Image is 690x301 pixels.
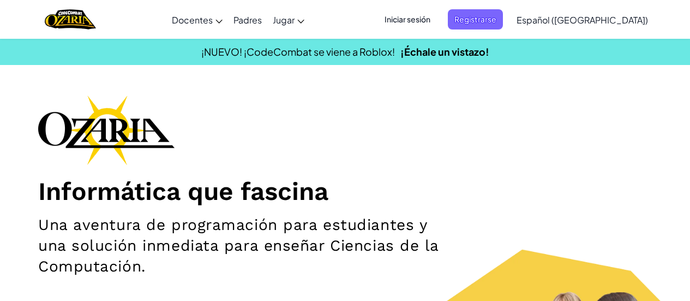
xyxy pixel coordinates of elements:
a: Ozaria by CodeCombat logo [45,8,95,31]
button: Registrarse [448,9,503,29]
h2: Una aventura de programación para estudiantes y una solución inmediata para enseñar Ciencias de l... [38,215,449,277]
button: Iniciar sesión [378,9,437,29]
img: Home [45,8,95,31]
a: ¡Échale un vistazo! [400,45,489,58]
img: Ozaria branding logo [38,95,175,165]
a: Docentes [166,5,228,34]
a: Jugar [267,5,310,34]
a: Padres [228,5,267,34]
span: ¡NUEVO! ¡CodeCombat se viene a Roblox! [201,45,395,58]
span: Docentes [172,14,213,26]
span: Español ([GEOGRAPHIC_DATA]) [517,14,648,26]
h1: Informática que fascina [38,176,652,206]
span: Jugar [273,14,295,26]
a: Español ([GEOGRAPHIC_DATA]) [511,5,653,34]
